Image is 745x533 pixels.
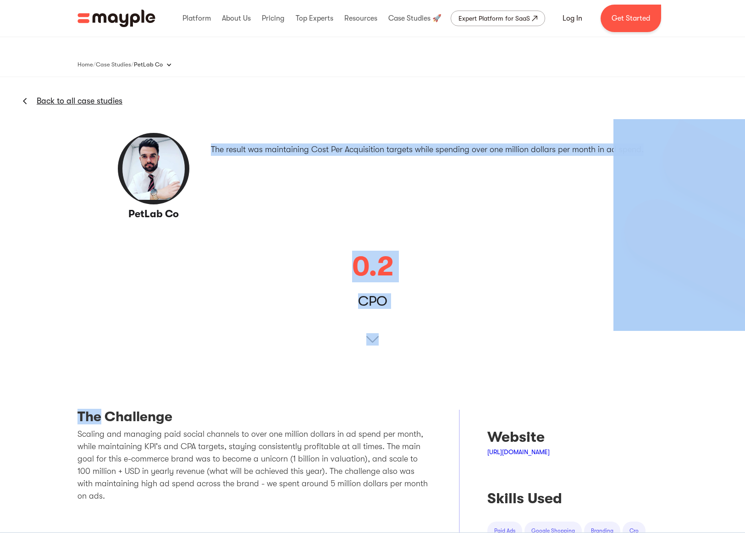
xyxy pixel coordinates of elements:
[342,4,380,33] div: Resources
[77,410,432,428] h3: The Challenge
[601,5,661,32] a: Get Started
[96,59,131,70] a: Case Studies
[93,60,96,69] div: /
[117,132,190,205] img: PetLab Co
[451,11,545,26] a: Expert Platform for SaaS
[77,10,155,27] img: Mayple logo
[131,60,134,69] div: /
[552,7,593,29] a: Log In
[211,143,644,156] p: The result was maintaining Cost Per Acquisition targets while spending over one million dollars p...
[458,13,530,24] div: Expert Platform for SaaS
[358,297,387,306] div: CPO
[77,59,93,70] a: Home
[487,489,646,508] div: Skills Used
[77,10,155,27] a: home
[487,448,550,456] a: [URL][DOMAIN_NAME]
[487,428,646,446] div: Website
[77,428,432,502] p: Scaling and managing paid social channels to over one million dollars in ad spend per month, whil...
[134,60,163,69] div: PetLab Co
[220,4,253,33] div: About Us
[134,55,181,74] div: PetLab Co
[37,95,122,106] a: Back to all case studies
[352,253,393,280] div: 0.2
[613,119,745,331] img: 627a1993d5cd4f4e4d063358_Group%206190.png
[180,4,213,33] div: Platform
[293,4,336,33] div: Top Experts
[101,208,205,221] h3: PetLab Co
[259,4,287,33] div: Pricing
